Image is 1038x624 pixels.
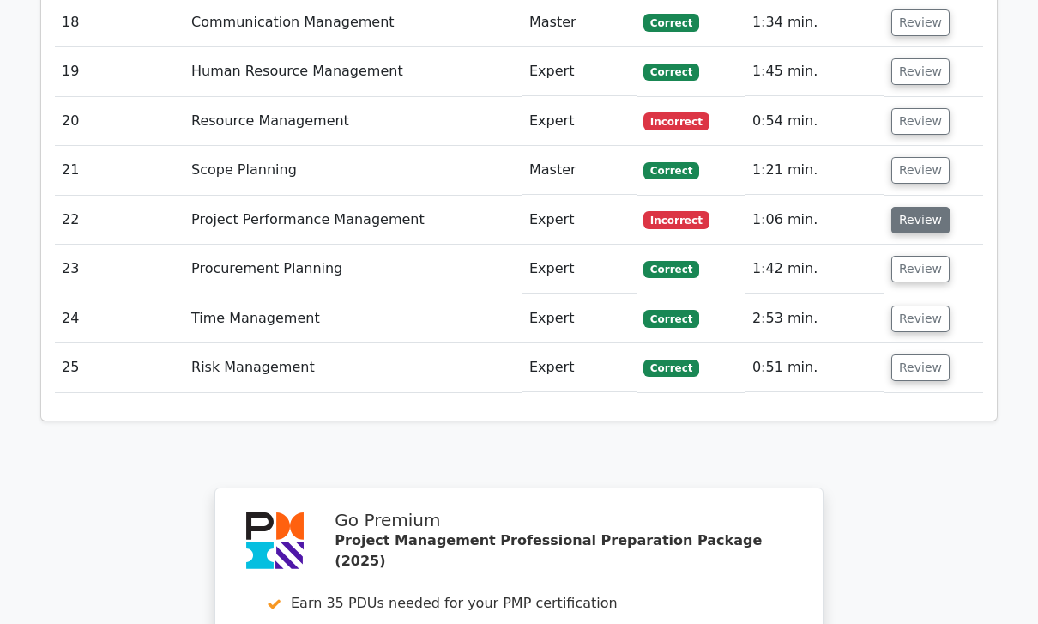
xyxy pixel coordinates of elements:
[55,97,184,146] td: 20
[522,343,637,392] td: Expert
[55,146,184,195] td: 21
[55,245,184,294] td: 23
[891,108,950,135] button: Review
[643,112,709,130] span: Incorrect
[745,97,884,146] td: 0:54 min.
[891,354,950,381] button: Review
[891,157,950,184] button: Review
[745,47,884,96] td: 1:45 min.
[643,310,699,327] span: Correct
[745,196,884,245] td: 1:06 min.
[745,245,884,294] td: 1:42 min.
[745,146,884,195] td: 1:21 min.
[643,14,699,31] span: Correct
[522,97,637,146] td: Expert
[891,9,950,36] button: Review
[184,146,522,195] td: Scope Planning
[643,64,699,81] span: Correct
[522,245,637,294] td: Expert
[643,261,699,278] span: Correct
[745,294,884,343] td: 2:53 min.
[184,47,522,96] td: Human Resource Management
[522,294,637,343] td: Expert
[522,146,637,195] td: Master
[184,294,522,343] td: Time Management
[55,47,184,96] td: 19
[55,343,184,392] td: 25
[184,343,522,392] td: Risk Management
[184,97,522,146] td: Resource Management
[891,256,950,282] button: Review
[184,196,522,245] td: Project Performance Management
[522,47,637,96] td: Expert
[55,294,184,343] td: 24
[643,360,699,377] span: Correct
[55,196,184,245] td: 22
[184,245,522,294] td: Procurement Planning
[891,207,950,233] button: Review
[891,306,950,332] button: Review
[522,196,637,245] td: Expert
[643,211,709,228] span: Incorrect
[745,343,884,392] td: 0:51 min.
[891,58,950,85] button: Review
[643,162,699,179] span: Correct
